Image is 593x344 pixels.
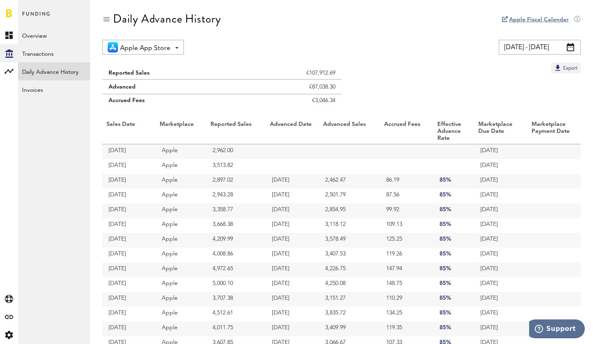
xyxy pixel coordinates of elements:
a: Overview [18,26,90,44]
td: [DATE] [266,203,319,218]
td: Apple [156,189,206,203]
td: 3,407.53 [319,248,380,262]
td: [DATE] [102,262,156,277]
td: 87.56 [380,189,433,203]
td: [DATE] [266,321,319,336]
td: 3,707.38 [206,292,266,307]
iframe: Öffnet ein Widget, in dem Sie weitere Informationen finden [529,319,585,340]
td: Accrued Fees [102,94,237,111]
button: Export [551,63,581,73]
td: 85% [433,321,474,336]
td: [DATE] [102,203,156,218]
a: Invoices [18,80,90,98]
th: Marketplace Due Date [474,119,527,144]
td: 85% [433,277,474,292]
td: [DATE] [102,248,156,262]
td: Apple [156,292,206,307]
td: 3,835.72 [319,307,380,321]
td: 85% [433,248,474,262]
td: 4,972.65 [206,262,266,277]
td: [DATE] [102,174,156,189]
td: 109.13 [380,218,433,233]
td: [DATE] [474,218,527,233]
a: Daily Advance History [18,62,90,80]
td: [DATE] [266,233,319,248]
th: Advanced Sales [319,119,380,144]
td: [DATE] [266,248,319,262]
td: 4,209.99 [206,233,266,248]
td: 85% [433,189,474,203]
td: 3,358.77 [206,203,266,218]
td: 3,409.99 [319,321,380,336]
td: 4,011.75 [206,321,266,336]
td: Apple [156,262,206,277]
td: 2,854.95 [319,203,380,218]
th: Marketplace [156,119,206,144]
td: [DATE] [474,248,527,262]
td: [DATE] [266,277,319,292]
td: 85% [433,174,474,189]
td: [DATE] [102,277,156,292]
td: 85% [433,292,474,307]
td: 2,962.00 [206,144,266,159]
span: Funding [22,9,51,26]
td: 85% [433,203,474,218]
td: 110.29 [380,292,433,307]
th: Sales Date [102,119,156,144]
td: €3,046.34 [237,94,342,111]
td: Apple [156,174,206,189]
th: Advanced Date [266,119,319,144]
td: [DATE] [266,307,319,321]
td: [DATE] [102,292,156,307]
td: €107,912.69 [237,63,342,80]
td: 99.92 [380,203,433,218]
td: 86.19 [380,174,433,189]
td: [DATE] [102,307,156,321]
td: Apple [156,233,206,248]
td: [DATE] [102,189,156,203]
td: 2,501.79 [319,189,380,203]
td: 4,512.61 [206,307,266,321]
td: [DATE] [266,218,319,233]
td: Apple [156,159,206,174]
td: 4,250.08 [319,277,380,292]
td: 119.35 [380,321,433,336]
td: [DATE] [266,262,319,277]
td: 147.94 [380,262,433,277]
td: 3,578.49 [319,233,380,248]
td: 3,118.12 [319,218,380,233]
td: Apple [156,321,206,336]
td: 125.25 [380,233,433,248]
td: Apple [156,218,206,233]
td: [DATE] [474,307,527,321]
td: 3,513.82 [206,159,266,174]
td: [DATE] [266,189,319,203]
td: Reported Sales [102,63,237,80]
td: Apple [156,203,206,218]
a: Transactions [18,44,90,62]
div: Daily Advance History [113,12,221,25]
th: Reported Sales [206,119,266,144]
td: Apple [156,144,206,159]
td: 85% [433,262,474,277]
td: 119.26 [380,248,433,262]
td: [DATE] [474,321,527,336]
th: Accrued Fees [380,119,433,144]
img: Export [554,64,562,72]
td: 85% [433,218,474,233]
th: Marketplace Payment Date [527,119,581,144]
td: Apple [156,307,206,321]
td: [DATE] [102,218,156,233]
a: Apple Fiscal Calendar [509,17,568,23]
td: [DATE] [102,233,156,248]
td: 3,668.38 [206,218,266,233]
td: [DATE] [102,159,156,174]
td: €87,038.30 [237,80,342,94]
td: 85% [433,233,474,248]
td: Apple [156,277,206,292]
td: 4,008.86 [206,248,266,262]
td: [DATE] [474,144,527,159]
td: 148.75 [380,277,433,292]
th: Effective Advance Rate [433,119,474,144]
span: Apple App Store [120,41,170,55]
